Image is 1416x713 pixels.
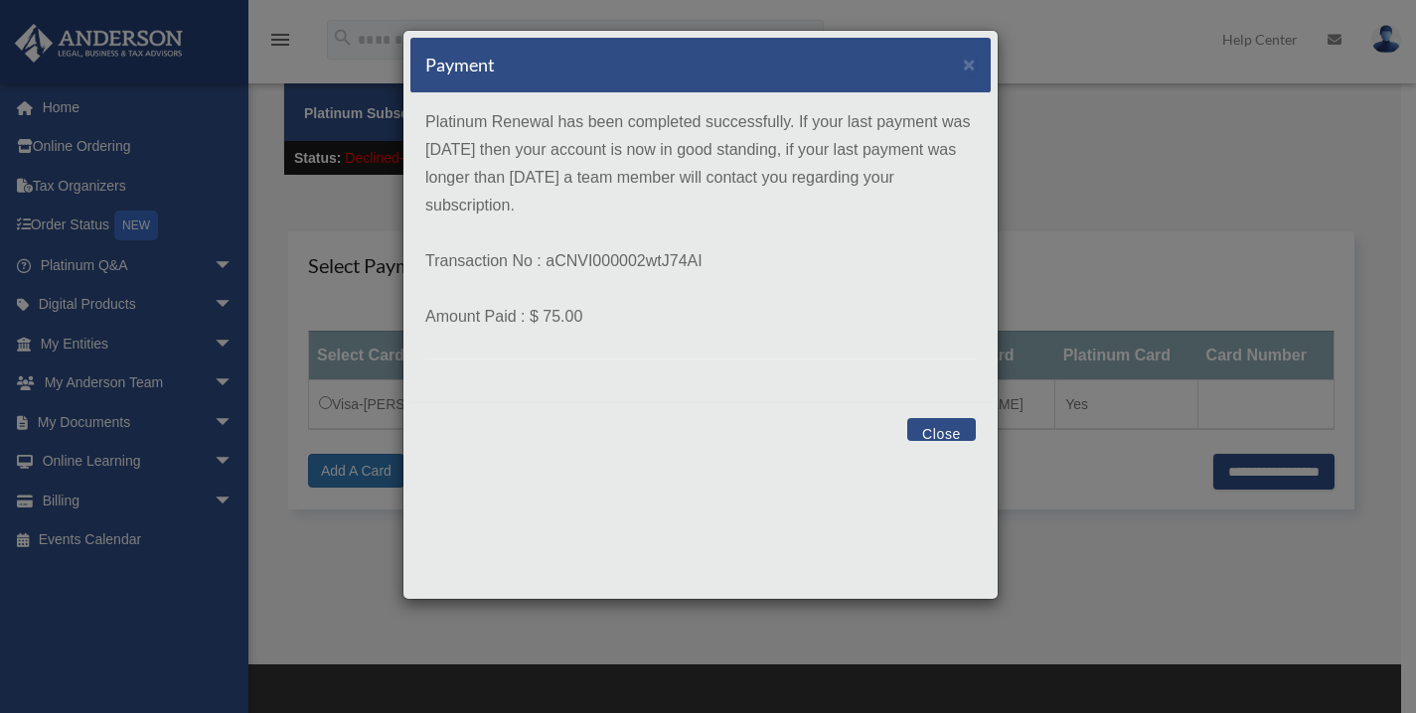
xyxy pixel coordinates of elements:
[907,418,976,441] button: Close
[425,247,976,275] p: Transaction No : aCNVI000002wtJ74AI
[963,53,976,75] span: ×
[425,53,495,77] h5: Payment
[425,108,976,219] p: Platinum Renewal has been completed successfully. If your last payment was [DATE] then your accou...
[963,54,976,74] button: Close
[425,303,976,331] p: Amount Paid : $ 75.00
